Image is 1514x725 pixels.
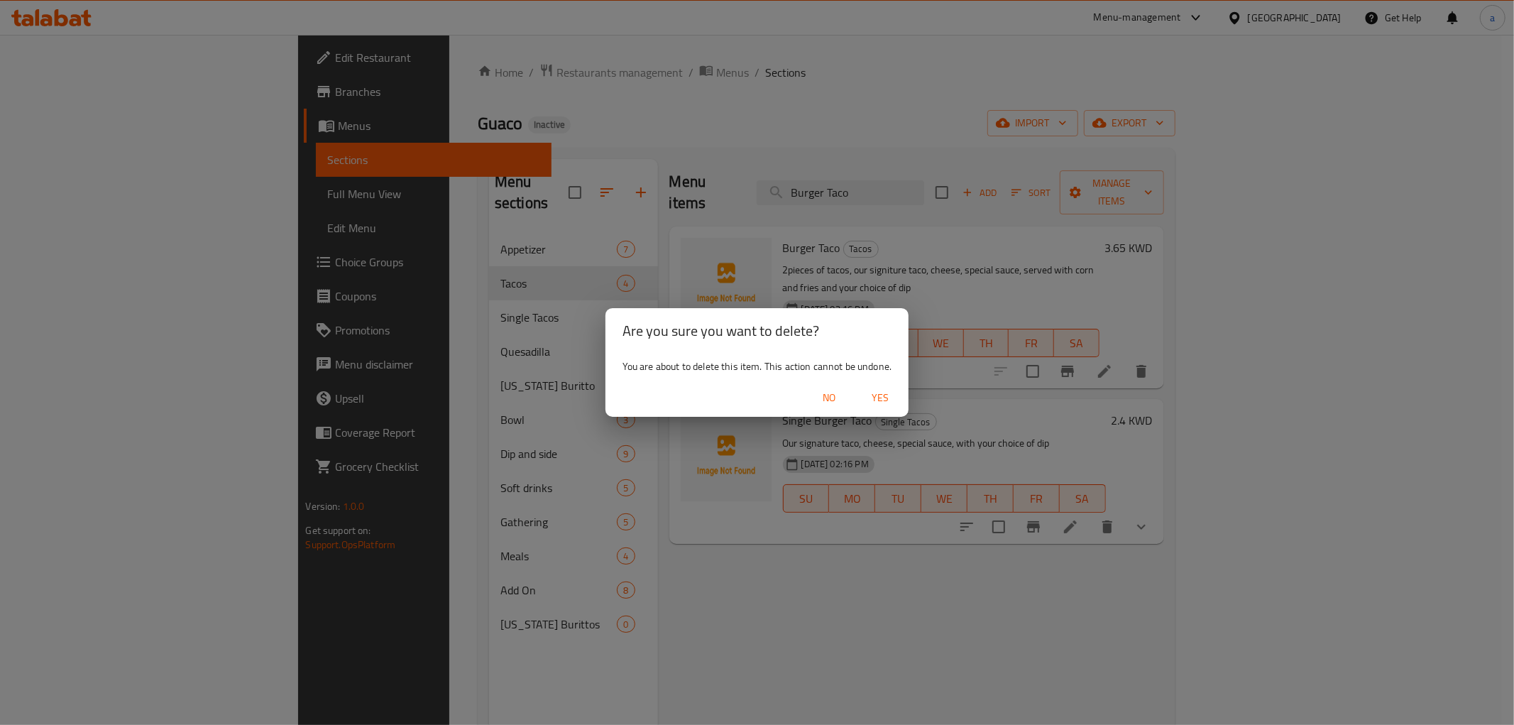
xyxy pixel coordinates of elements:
span: No [812,389,846,407]
div: You are about to delete this item. This action cannot be undone. [605,354,909,379]
button: Yes [857,385,903,411]
h2: Are you sure you want to delete? [622,320,892,342]
button: No [806,385,852,411]
span: Yes [863,389,897,407]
